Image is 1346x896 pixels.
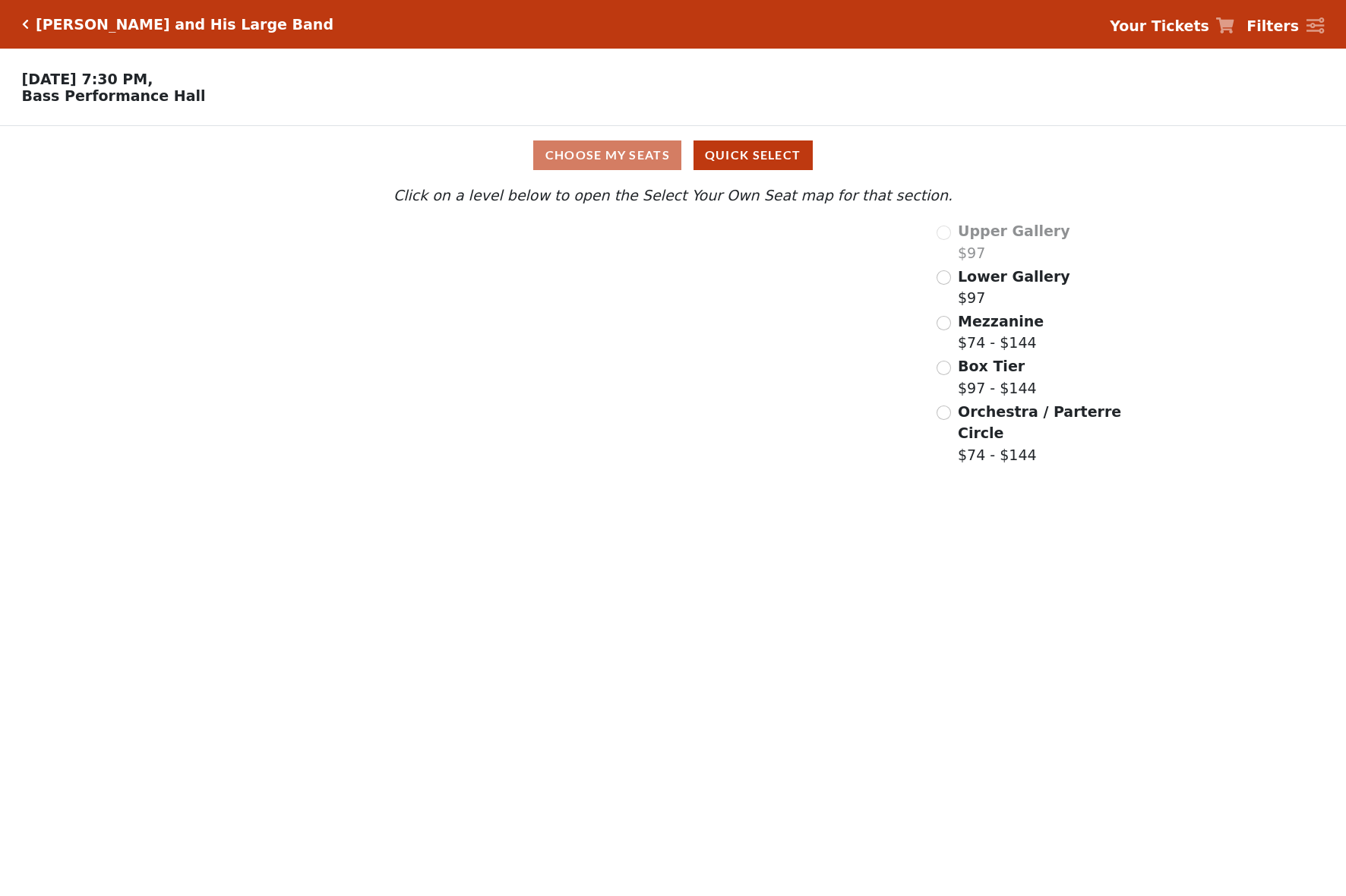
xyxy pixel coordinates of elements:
[694,140,813,170] button: Quick Select
[958,355,1037,399] label: $97 - $144
[958,222,1070,239] span: Upper Gallery
[36,16,333,33] h5: [PERSON_NAME] and His Large Band
[309,234,612,307] path: Upper Gallery - Seats Available: 0
[958,220,1070,263] label: $97
[958,266,1070,309] label: $97
[22,19,29,30] a: Click here to go back to filters
[958,311,1044,354] label: $74 - $144
[1110,17,1209,34] strong: Your Tickets
[1110,15,1234,37] a: Your Tickets
[1246,17,1299,34] strong: Filters
[477,486,784,671] path: Orchestra / Parterre Circle - Seats Available: 18
[958,313,1044,330] span: Mezzanine
[179,185,1167,207] p: Click on a level below to open the Select Your Own Seat map for that section.
[958,358,1025,374] span: Box Tier
[958,268,1070,285] span: Lower Gallery
[958,401,1123,466] label: $74 - $144
[1246,15,1324,37] a: Filters
[958,403,1121,442] span: Orchestra / Parterre Circle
